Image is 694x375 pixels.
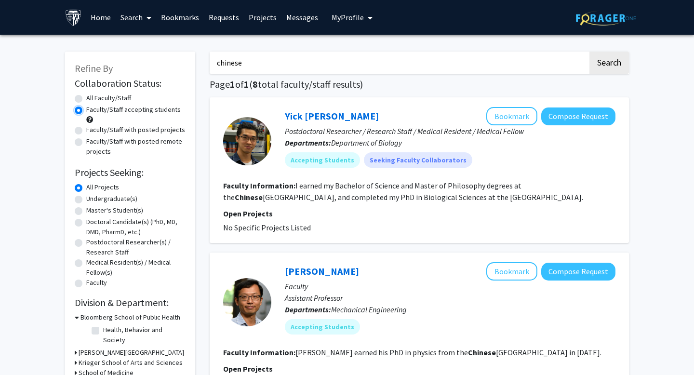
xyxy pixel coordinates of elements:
b: Chinese [468,348,496,357]
b: Departments: [285,305,331,314]
b: Faculty Information: [223,181,295,190]
mat-chip: Accepting Students [285,319,360,335]
h3: [PERSON_NAME][GEOGRAPHIC_DATA] [79,348,184,358]
img: Johns Hopkins University Logo [65,9,82,26]
span: 1 [244,78,249,90]
label: Faculty/Staff with posted remote projects [86,136,186,157]
p: Faculty [285,281,615,292]
label: Faculty/Staff accepting students [86,105,181,115]
h3: Bloomberg School of Public Health [80,312,180,322]
iframe: Chat [7,332,41,368]
fg-read-more: [PERSON_NAME] earned his PhD in physics from the [GEOGRAPHIC_DATA] in [DATE]. [295,348,601,357]
label: All Faculty/Staff [86,93,131,103]
h2: Projects Seeking: [75,167,186,178]
p: Assistant Professor [285,292,615,304]
a: [PERSON_NAME] [285,265,359,277]
label: Doctoral Candidate(s) (PhD, MD, DMD, PharmD, etc.) [86,217,186,237]
img: ForagerOne Logo [576,11,636,26]
fg-read-more: I earned my Bachelor of Science and Master of Philosophy degrees at the [GEOGRAPHIC_DATA], and co... [223,181,583,202]
h2: Division & Department: [75,297,186,308]
span: 1 [230,78,235,90]
span: My Profile [332,13,364,22]
label: Medical Resident(s) / Medical Fellow(s) [86,257,186,278]
button: Compose Request to Yick Hin Ling [541,107,615,125]
span: Refine By [75,62,113,74]
b: Faculty Information: [223,348,295,357]
mat-chip: Seeking Faculty Collaborators [364,152,472,168]
b: Departments: [285,138,331,147]
b: Chinese [235,192,263,202]
a: Search [116,0,156,34]
h1: Page of ( total faculty/staff results) [210,79,629,90]
button: Compose Request to Rui Ni [541,263,615,281]
h2: Collaboration Status: [75,78,186,89]
a: Bookmarks [156,0,204,34]
span: Department of Biology [331,138,402,147]
button: Search [589,52,629,74]
input: Search Keywords [210,52,588,74]
p: Open Projects [223,363,615,375]
a: Requests [204,0,244,34]
label: Health, Behavior and Society [103,325,183,345]
a: Messages [281,0,323,34]
label: Undergraduate(s) [86,194,137,204]
h3: Krieger School of Arts and Sciences [79,358,183,368]
label: Faculty/Staff with posted projects [86,125,185,135]
span: No Specific Projects Listed [223,223,311,232]
span: 8 [253,78,258,90]
p: Postdoctoral Researcher / Research Staff / Medical Resident / Medical Fellow [285,125,615,137]
label: Postdoctoral Researcher(s) / Research Staff [86,237,186,257]
a: Home [86,0,116,34]
a: Yick [PERSON_NAME] [285,110,379,122]
mat-chip: Accepting Students [285,152,360,168]
button: Add Rui Ni to Bookmarks [486,262,537,281]
label: Faculty [86,278,107,288]
span: Mechanical Engineering [331,305,407,314]
label: All Projects [86,182,119,192]
button: Add Yick Hin Ling to Bookmarks [486,107,537,125]
label: Master's Student(s) [86,205,143,215]
a: Projects [244,0,281,34]
p: Open Projects [223,208,615,219]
